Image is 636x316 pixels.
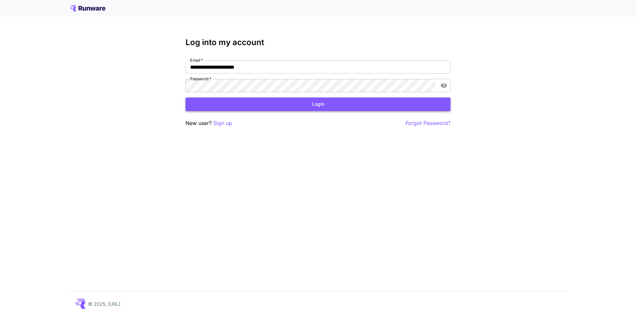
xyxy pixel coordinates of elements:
button: Forgot Password? [405,119,450,127]
p: New user? [185,119,232,127]
button: Login [185,97,450,111]
p: © 2025, [URL] [88,300,120,307]
h3: Log into my account [185,38,450,47]
button: toggle password visibility [438,80,450,92]
button: Sign up [213,119,232,127]
label: Password [190,76,211,82]
label: Email [190,57,203,63]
